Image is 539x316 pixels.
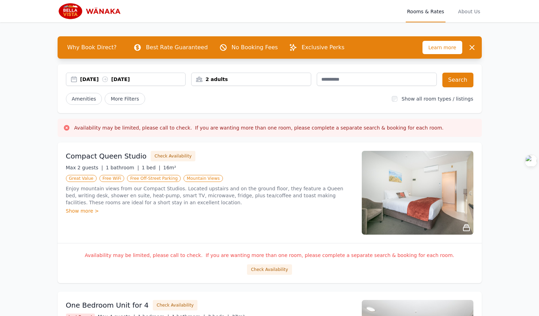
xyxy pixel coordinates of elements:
[146,43,208,52] p: Best Rate Guaranteed
[58,3,125,20] img: Bella Vista Wanaka
[232,43,278,52] p: No Booking Fees
[163,165,176,170] span: 16m²
[66,252,473,259] p: Availability may be limited, please call to check. If you are wanting more than one room, please ...
[66,300,149,310] h3: One Bedroom Unit for 4
[127,175,181,182] span: Free Off-Street Parking
[422,41,462,54] span: Learn more
[153,300,197,310] button: Check Availability
[106,165,139,170] span: 1 bathroom |
[99,175,125,182] span: Free WiFi
[74,124,444,131] h3: Availability may be limited, please call to check. If you are wanting more than one room, please ...
[66,175,97,182] span: Great Value
[66,165,103,170] span: Max 2 guests |
[105,93,145,105] span: More Filters
[66,207,353,214] div: Show more >
[402,96,473,102] label: Show all room types / listings
[247,264,292,275] button: Check Availability
[66,151,147,161] h3: Compact Queen Studio
[62,41,122,54] span: Why Book Direct?
[442,73,473,87] button: Search
[142,165,160,170] span: 1 bed |
[151,151,195,161] button: Check Availability
[66,93,102,105] button: Amenities
[66,185,353,206] p: Enjoy mountain views from our Compact Studios. Located upstairs and on the ground floor, they fea...
[80,76,186,83] div: [DATE] [DATE]
[301,43,344,52] p: Exclusive Perks
[192,76,311,83] div: 2 adults
[184,175,223,182] span: Mountain Views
